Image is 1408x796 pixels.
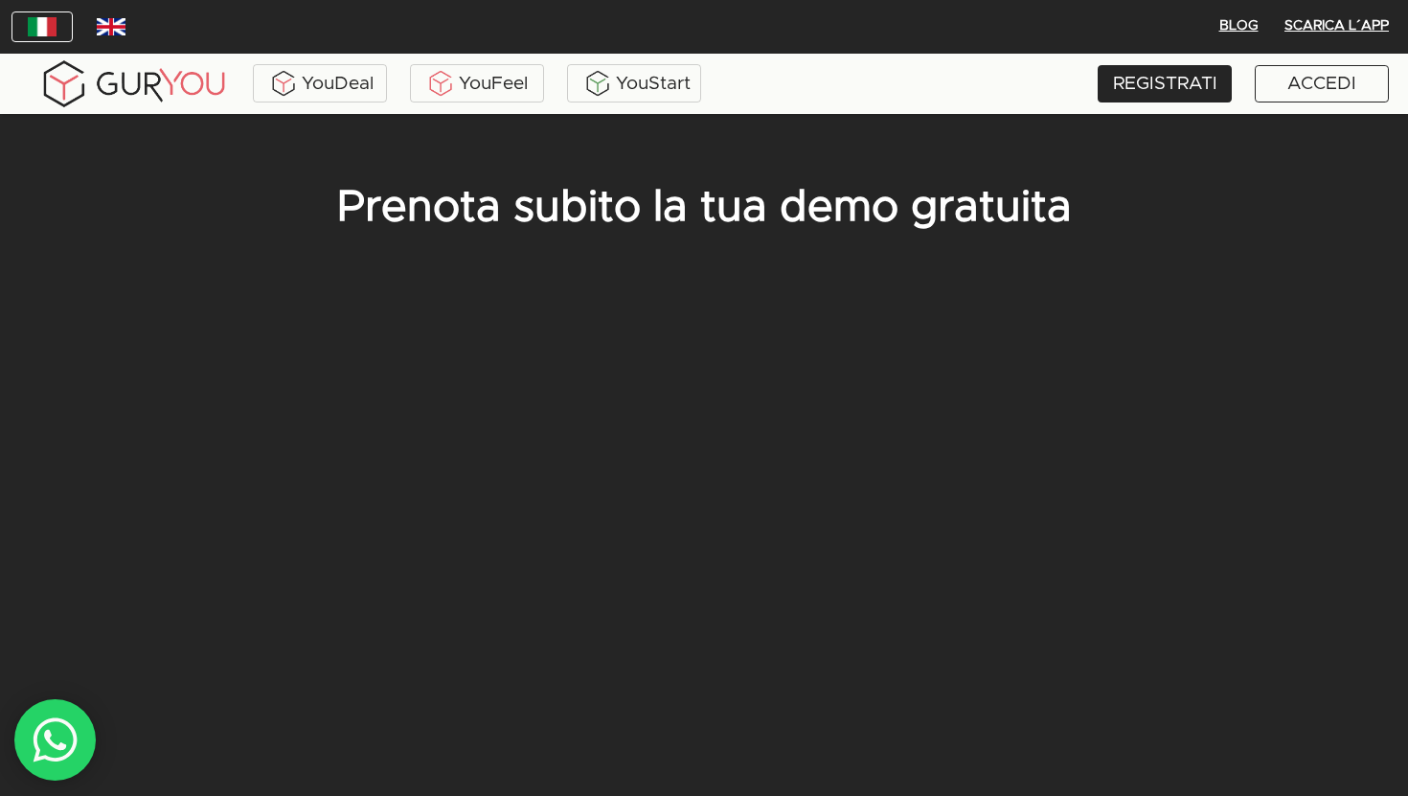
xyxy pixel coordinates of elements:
img: ALVAdSatItgsAAAAAElFTkSuQmCC [269,69,298,98]
a: YouFeel [410,64,544,102]
button: Scarica l´App [1277,11,1397,42]
button: BLOG [1208,11,1269,42]
img: italy.83948c3f.jpg [28,17,57,36]
img: wDv7cRK3VHVvwAAACV0RVh0ZGF0ZTpjcmVhdGUAMjAxOC0wMy0yNVQwMToxNzoxMiswMDowMGv4vjwAAAAldEVYdGRhdGU6bW... [97,18,125,35]
span: Scarica l´App [1284,14,1389,38]
a: YouDeal [253,64,387,102]
div: YouDeal [258,69,382,98]
div: YouStart [572,69,696,98]
img: BxzlDwAAAAABJRU5ErkJggg== [583,69,612,98]
div: Widget chat [1312,704,1408,796]
p: Prenota subito la tua demo gratuita [318,177,1091,239]
iframe: Chat Widget [1312,704,1408,796]
a: REGISTRATI [1098,65,1232,102]
span: BLOG [1215,14,1261,38]
img: gyLogo01.5aaa2cff.png [38,57,230,110]
img: whatsAppIcon.04b8739f.svg [32,716,79,764]
div: YouFeel [415,69,539,98]
img: KDuXBJLpDstiOJIlCPq11sr8c6VfEN1ke5YIAoPlCPqmrDPlQeIQgHlNqkP7FCiAKJQRHlC7RCaiHTHAlEEQLmFuo+mIt2xQB... [426,69,455,98]
a: ACCEDI [1255,65,1389,102]
a: YouStart [567,64,701,102]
